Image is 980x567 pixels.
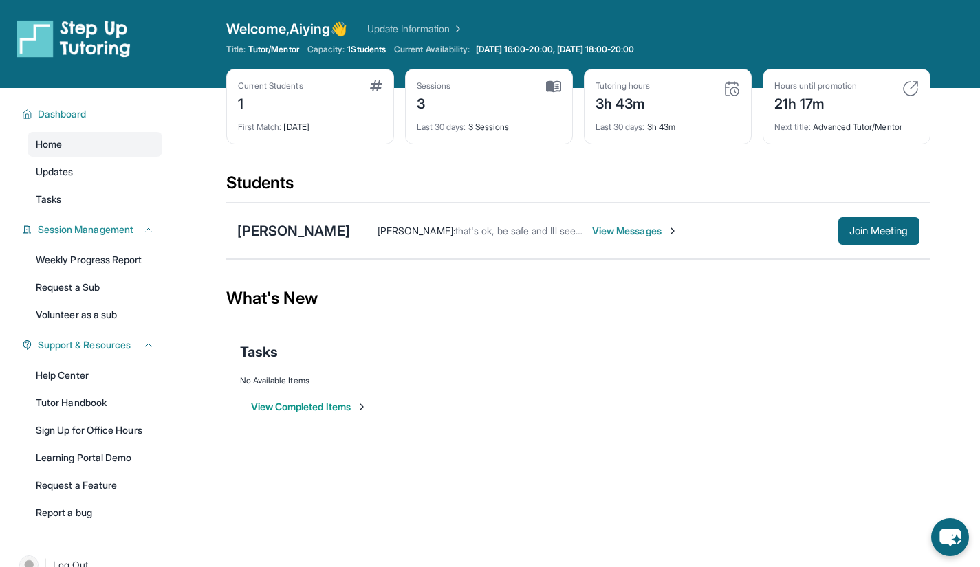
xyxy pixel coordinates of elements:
a: Sign Up for Office Hours [28,418,162,443]
span: First Match : [238,122,282,132]
img: card [723,80,740,97]
button: chat-button [931,518,969,556]
img: Chevron-Right [667,225,678,236]
span: Last 30 days : [417,122,466,132]
button: Join Meeting [838,217,919,245]
img: card [370,80,382,91]
span: Next title : [774,122,812,132]
a: Report a bug [28,500,162,525]
div: [DATE] [238,113,382,133]
a: Tutor Handbook [28,390,162,415]
div: 3 [417,91,451,113]
div: Students [226,172,930,202]
span: [DATE] 16:00-20:00, [DATE] 18:00-20:00 [476,44,635,55]
span: Current Availability: [394,44,470,55]
a: Weekly Progress Report [28,247,162,272]
a: Update Information [367,22,464,36]
a: Request a Sub [28,275,162,300]
a: Learning Portal Demo [28,445,162,470]
span: 1 Students [347,44,386,55]
span: that's ok, be safe and Ill see her [DATE] [455,225,626,236]
a: Help Center [28,363,162,388]
span: Dashboard [38,107,87,121]
a: Request a Feature [28,473,162,498]
div: Current Students [238,80,303,91]
span: Welcome, Aiying 👋 [226,19,348,38]
span: Last 30 days : [596,122,645,132]
div: 3 Sessions [417,113,561,133]
span: Join Meeting [849,227,908,235]
span: Tasks [240,342,278,362]
a: Updates [28,159,162,184]
span: Tutor/Mentor [248,44,299,55]
span: Updates [36,165,74,179]
img: logo [17,19,131,58]
div: No Available Items [240,375,917,386]
img: Chevron Right [450,22,464,36]
div: Tutoring hours [596,80,651,91]
span: Title: [226,44,246,55]
div: What's New [226,268,930,329]
span: Session Management [38,223,133,236]
img: card [546,80,561,93]
div: 3h 43m [596,113,740,133]
span: Home [36,137,62,151]
button: View Completed Items [251,400,367,414]
div: Hours until promotion [774,80,857,91]
div: 1 [238,91,303,113]
span: [PERSON_NAME] : [378,225,455,236]
a: Volunteer as a sub [28,302,162,327]
img: card [902,80,919,97]
span: Capacity: [307,44,345,55]
button: Dashboard [32,107,154,121]
button: Support & Resources [32,338,154,352]
div: 3h 43m [596,91,651,113]
div: Sessions [417,80,451,91]
div: 21h 17m [774,91,857,113]
button: Session Management [32,223,154,236]
a: [DATE] 16:00-20:00, [DATE] 18:00-20:00 [473,44,638,55]
a: Tasks [28,187,162,212]
a: Home [28,132,162,157]
span: Tasks [36,192,61,206]
div: [PERSON_NAME] [237,221,350,241]
div: Advanced Tutor/Mentor [774,113,919,133]
span: Support & Resources [38,338,131,352]
span: View Messages [592,224,678,238]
